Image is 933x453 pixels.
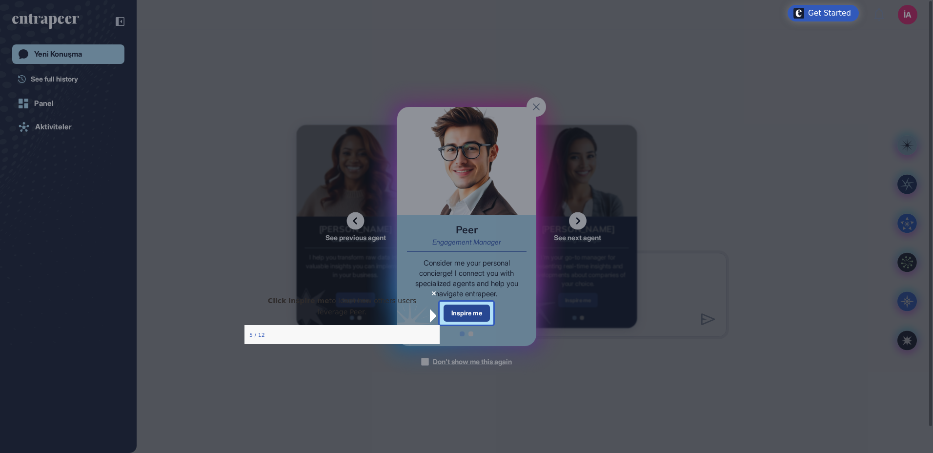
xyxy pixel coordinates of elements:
p: to learn how others users leverage Peer. [8,8,187,30]
img: launcher-image-alternative-text [793,8,804,19]
div: Step 5 of 12 [5,44,20,52]
div: Open Get Started checklist [788,5,859,21]
div: Inspire me [444,305,490,322]
div: Get Started [808,8,851,18]
strong: Click [23,9,41,17]
strong: Inspire me [44,9,85,17]
div: Close Preview [187,4,191,8]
